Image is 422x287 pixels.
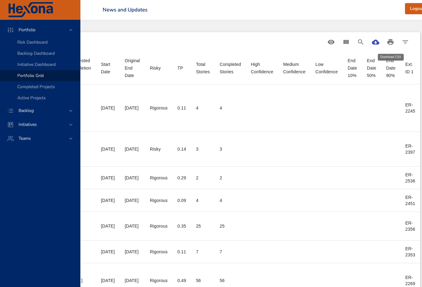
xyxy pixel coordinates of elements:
div: [DATE] [125,249,140,255]
span: Initiatives [14,122,42,127]
div: Ext. ID 1 [405,61,415,75]
div: 0.29 [177,175,186,181]
div: ER-2356 [405,220,415,232]
div: [DATE] [125,146,140,152]
div: 3 [220,146,241,152]
div: [DATE] [125,197,140,203]
div: End Date 90% [386,57,395,79]
div: ER-2245 [405,102,415,114]
div: Rigorous [150,249,168,255]
div: [DATE] [125,223,140,229]
div: [DATE] [101,277,115,284]
div: ER-2353 [405,246,415,258]
button: Filter Table [398,35,413,49]
span: Risky [150,64,168,72]
div: Original End Date [125,57,140,79]
span: Risk Dashboard [17,39,48,45]
div: Sort [251,61,273,75]
img: Hexona [7,2,54,18]
div: Rigorous [150,197,168,203]
div: Rigorous [150,277,168,284]
span: Backlog Dashboard [17,50,55,56]
div: Sort [315,61,338,75]
div: Rigorous [150,223,168,229]
div: 3 [196,146,210,152]
div: [DATE] [101,223,115,229]
div: ER-2536 [405,172,415,184]
span: Initiative Dashboard [17,62,56,67]
div: Medium Confidence [283,61,305,75]
div: High Confidence [251,61,273,75]
div: 4 [220,105,241,111]
div: 7 [220,249,241,255]
div: ER-2269 [405,274,415,287]
button: Search [353,35,368,49]
span: Portfolio Grid [17,73,44,79]
div: Rigorous [150,105,168,111]
button: Download CSV [368,35,383,49]
div: 2 [220,175,241,181]
div: Sort [405,61,415,75]
button: Print [383,35,398,49]
div: End Date 50% [367,57,376,79]
div: 56 [196,277,210,284]
div: Low Confidence [315,61,338,75]
div: [DATE] [101,249,115,255]
div: Sort [220,61,241,75]
div: [DATE] [101,175,115,181]
div: 0.49 [177,277,186,284]
div: Sort [150,64,161,72]
div: 4 [196,105,210,111]
div: Risky [150,64,161,72]
div: Risky [150,146,168,152]
div: 56 [220,277,241,284]
div: ER-2397 [405,143,415,155]
span: Backlog [14,108,39,114]
div: [DATE] [101,197,115,203]
div: [DATE] [125,175,140,181]
div: 2 [196,175,210,181]
span: Completed Projects [17,84,55,90]
div: 4 [196,197,210,203]
div: [DATE] [125,277,140,284]
div: ER-2451 [405,194,415,207]
div: 0.14 [177,146,186,152]
div: 25 [196,223,210,229]
span: TP [177,64,186,72]
button: Standard Views [324,35,339,49]
div: Sort [125,57,140,79]
div: Sort [283,61,305,75]
div: [DATE] [125,105,140,111]
div: 0.11 [177,249,186,255]
div: Start Date [101,61,115,75]
div: 25 [220,223,241,229]
span: Portfolio [14,27,40,33]
div: [DATE] [101,105,115,111]
div: 7 [196,249,210,255]
div: 0.09 [177,197,186,203]
div: Completed Stories [220,61,241,75]
a: News and Updates [103,6,147,13]
div: End Date 10% [348,57,357,79]
div: Total Stories [196,61,210,75]
div: Sort [101,61,115,75]
div: Rigorous [150,175,168,181]
div: [DATE] [101,146,115,152]
button: View Columns [339,35,353,49]
span: Teams [14,135,36,141]
div: Sort [177,64,183,72]
div: 0.11 [177,105,186,111]
div: 4 [220,197,241,203]
span: Active Projects [17,95,46,101]
div: 0.35 [177,223,186,229]
div: TP [177,64,183,72]
div: Sort [196,61,210,75]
